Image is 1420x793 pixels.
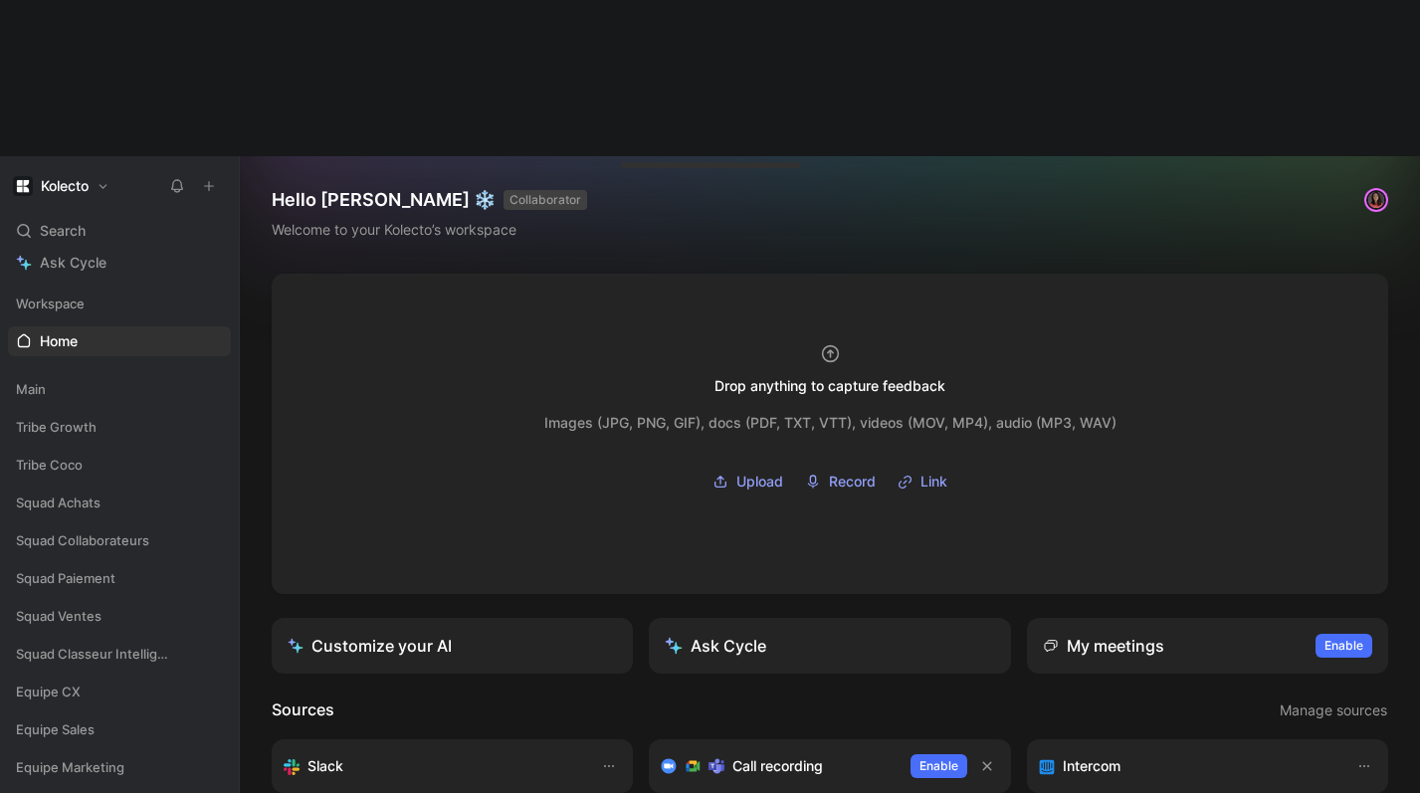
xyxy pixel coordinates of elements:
div: Workspace [8,289,231,318]
span: Squad Achats [16,493,101,512]
div: Record & transcribe meetings from Zoom, Meet & Teams. [661,754,894,778]
span: Squad Collaborateurs [16,530,149,550]
span: Upload [736,470,783,494]
span: Search [40,219,86,243]
div: Sync your customers, send feedback and get updates in Slack [284,754,581,778]
div: Squad Paiement [8,563,231,599]
div: Ask Cycle [665,634,766,658]
h1: Hello [PERSON_NAME] ❄️ [272,188,587,212]
img: avatar [1366,190,1386,210]
button: Link [891,467,954,496]
span: Enable [919,756,958,776]
span: Link [920,470,947,494]
div: Equipe Sales [8,714,231,750]
h3: Call recording [732,754,823,778]
span: Home [40,331,78,351]
div: Squad Ventes [8,601,231,631]
div: Customize your AI [288,634,452,658]
div: Squad Paiement [8,563,231,593]
button: Ask Cycle [649,618,1010,674]
button: COLLABORATOR [504,190,587,210]
span: Enable [1324,636,1363,656]
div: Sync your customers, send feedback and get updates in Intercom [1039,754,1336,778]
button: Enable [911,754,967,778]
div: Tribe Growth [8,412,231,442]
span: Workspace [16,294,85,313]
div: Main [8,374,231,404]
span: Squad Paiement [16,568,115,588]
div: Squad Classeur Intelligent [8,639,231,675]
a: Customize your AI [272,618,633,674]
span: Equipe Marketing [16,757,124,777]
button: Manage sources [1279,697,1388,723]
div: Squad Achats [8,488,231,523]
div: Images (JPG, PNG, GIF), docs (PDF, TXT, VTT), videos (MOV, MP4), audio (MP3, WAV) [544,411,1116,435]
img: Kolecto [13,176,33,196]
span: Ask Cycle [40,251,106,275]
a: Home [8,326,231,356]
div: Tribe Growth [8,412,231,448]
div: Squad Classeur Intelligent [8,639,231,669]
button: KolectoKolecto [8,172,114,200]
div: Squad Collaborateurs [8,525,231,555]
div: Search [8,216,231,246]
div: Equipe Marketing [8,752,231,782]
div: Equipe CX [8,677,231,712]
div: Equipe Marketing [8,752,231,788]
div: Welcome to your Kolecto’s workspace [272,218,587,242]
div: Squad Ventes [8,601,231,637]
div: Squad Achats [8,488,231,517]
a: Ask Cycle [8,248,231,278]
div: Drop anything to capture feedback [714,374,945,398]
div: Main [8,374,231,410]
button: Enable [1316,634,1372,658]
button: Upload [706,467,790,496]
span: Squad Ventes [16,606,101,626]
h3: Intercom [1063,754,1120,778]
h1: Kolecto [41,177,89,195]
div: Equipe Sales [8,714,231,744]
h3: Slack [307,754,343,778]
div: My meetings [1043,634,1164,658]
span: Squad Classeur Intelligent [16,644,172,664]
div: Tribe Coco [8,450,231,486]
span: Tribe Growth [16,417,97,437]
span: Main [16,379,46,399]
span: Equipe Sales [16,719,95,739]
div: Tribe Coco [8,450,231,480]
div: Equipe CX [8,677,231,706]
span: Tribe Coco [16,455,83,475]
span: Record [829,470,876,494]
span: Manage sources [1280,698,1387,722]
h2: Sources [272,697,334,723]
button: Record [798,467,883,496]
span: Equipe CX [16,682,81,701]
div: Squad Collaborateurs [8,525,231,561]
